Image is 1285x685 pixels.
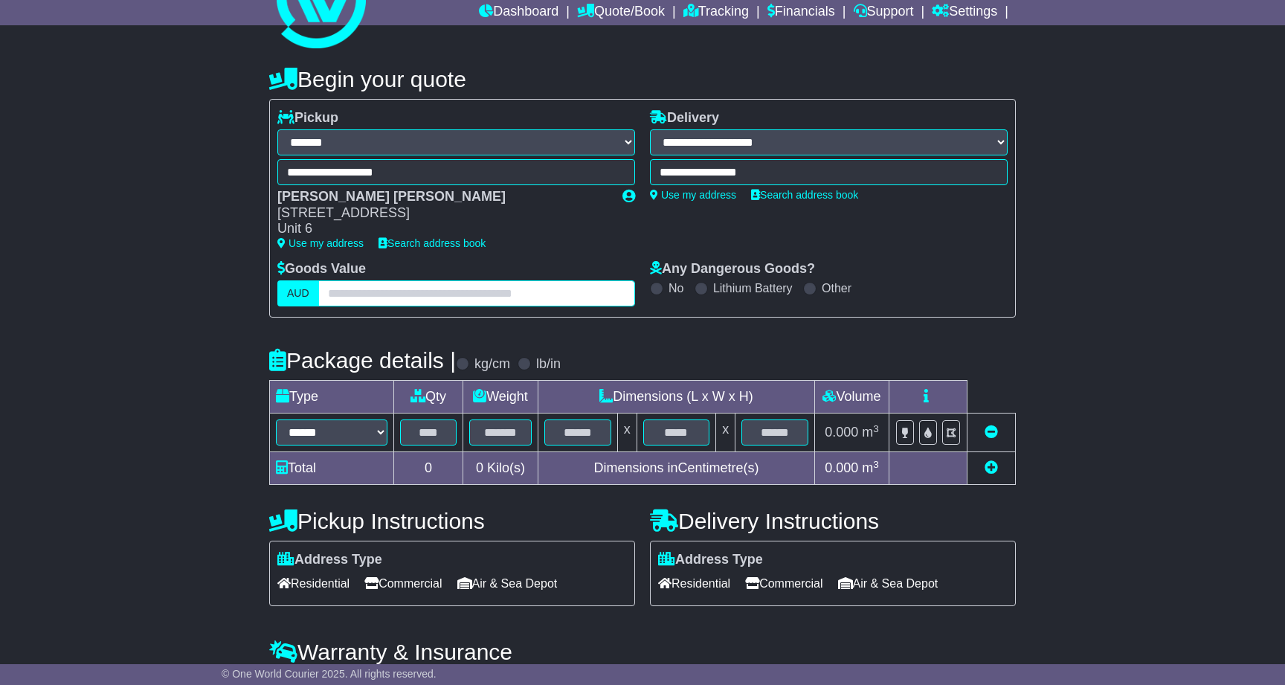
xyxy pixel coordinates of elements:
[825,460,858,475] span: 0.000
[862,425,879,440] span: m
[277,572,350,595] span: Residential
[474,356,510,373] label: kg/cm
[822,281,851,295] label: Other
[270,381,394,414] td: Type
[270,452,394,485] td: Total
[713,281,793,295] label: Lithium Battery
[650,189,736,201] a: Use my address
[277,237,364,249] a: Use my address
[873,459,879,470] sup: 3
[650,110,719,126] label: Delivery
[269,348,456,373] h4: Package details |
[669,281,683,295] label: No
[985,425,998,440] a: Remove this item
[269,67,1016,91] h4: Begin your quote
[222,668,437,680] span: © One World Courier 2025. All rights reserved.
[658,552,763,568] label: Address Type
[269,509,635,533] h4: Pickup Instructions
[476,460,483,475] span: 0
[862,460,879,475] span: m
[364,572,442,595] span: Commercial
[650,261,815,277] label: Any Dangerous Goods?
[277,221,608,237] div: Unit 6
[463,452,538,485] td: Kilo(s)
[463,381,538,414] td: Weight
[538,452,814,485] td: Dimensions in Centimetre(s)
[277,110,338,126] label: Pickup
[277,205,608,222] div: [STREET_ADDRESS]
[985,460,998,475] a: Add new item
[379,237,486,249] a: Search address book
[277,552,382,568] label: Address Type
[838,572,938,595] span: Air & Sea Depot
[269,640,1016,664] h4: Warranty & Insurance
[825,425,858,440] span: 0.000
[277,189,608,205] div: [PERSON_NAME] [PERSON_NAME]
[538,381,814,414] td: Dimensions (L x W x H)
[394,381,463,414] td: Qty
[277,261,366,277] label: Goods Value
[617,414,637,452] td: x
[536,356,561,373] label: lb/in
[650,509,1016,533] h4: Delivery Instructions
[277,280,319,306] label: AUD
[457,572,558,595] span: Air & Sea Depot
[394,452,463,485] td: 0
[745,572,822,595] span: Commercial
[658,572,730,595] span: Residential
[751,189,858,201] a: Search address book
[716,414,735,452] td: x
[873,423,879,434] sup: 3
[814,381,889,414] td: Volume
